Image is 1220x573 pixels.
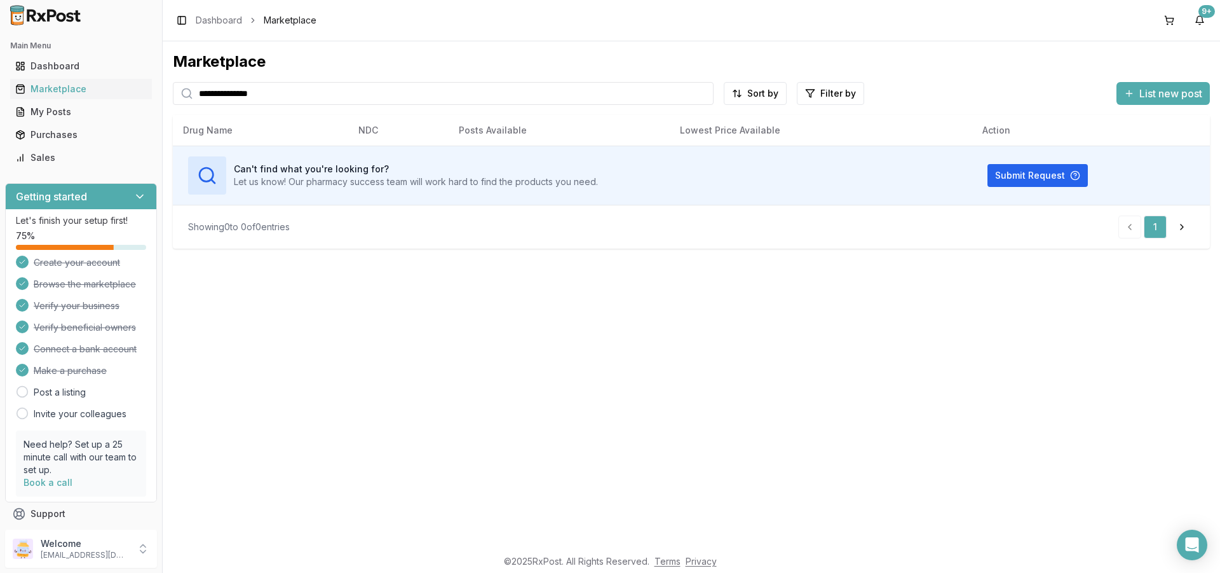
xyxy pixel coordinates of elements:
img: User avatar [13,539,33,559]
span: Browse the marketplace [34,278,136,291]
th: Drug Name [173,115,348,146]
a: Dashboard [196,14,242,27]
button: Support [5,502,157,525]
nav: breadcrumb [196,14,316,27]
button: Purchases [5,125,157,145]
span: Create your account [34,256,120,269]
p: [EMAIL_ADDRESS][DOMAIN_NAME] [41,550,129,560]
a: Purchases [10,123,152,146]
th: NDC [348,115,449,146]
p: Let us know! Our pharmacy success team will work hard to find the products you need. [234,176,598,188]
span: Verify your business [34,300,119,312]
a: Dashboard [10,55,152,78]
div: Sales [15,151,147,164]
button: 9+ [1189,10,1210,31]
a: Post a listing [34,386,86,399]
p: Let's finish your setup first! [16,214,146,227]
a: Go to next page [1169,216,1195,238]
button: Sales [5,148,157,168]
button: Submit Request [987,164,1088,187]
span: Marketplace [264,14,316,27]
button: My Posts [5,102,157,122]
a: Sales [10,146,152,169]
span: Connect a bank account [34,343,137,356]
a: My Posts [10,100,152,123]
div: Marketplace [173,52,1210,72]
div: Purchases [15,128,147,141]
th: Lowest Price Available [670,115,972,146]
a: Book a call [24,477,72,488]
span: Sort by [747,87,778,100]
div: 9+ [1198,5,1215,18]
span: List new post [1139,86,1202,101]
p: Need help? Set up a 25 minute call with our team to set up. [24,438,139,476]
button: List new post [1116,82,1210,105]
button: Marketplace [5,79,157,99]
h3: Getting started [16,189,87,204]
img: RxPost Logo [5,5,86,25]
a: Invite your colleagues [34,408,126,420]
th: Posts Available [449,115,670,146]
a: List new post [1116,88,1210,101]
a: Privacy [686,556,717,567]
div: Dashboard [15,60,147,72]
a: 1 [1144,216,1167,238]
button: Sort by [724,82,787,105]
span: 75 % [16,230,35,242]
h2: Main Menu [10,41,152,51]
th: Action [972,115,1210,146]
div: Open Intercom Messenger [1177,530,1207,560]
a: Terms [654,556,681,567]
button: Dashboard [5,56,157,76]
button: Filter by [797,82,864,105]
span: Make a purchase [34,364,107,377]
p: Welcome [41,537,129,550]
nav: pagination [1118,216,1195,238]
span: Filter by [820,87,856,100]
h3: Can't find what you're looking for? [234,163,598,176]
div: Marketplace [15,83,147,95]
div: My Posts [15,106,147,118]
a: Marketplace [10,78,152,100]
div: Showing 0 to 0 of 0 entries [188,221,290,233]
span: Verify beneficial owners [34,321,136,334]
